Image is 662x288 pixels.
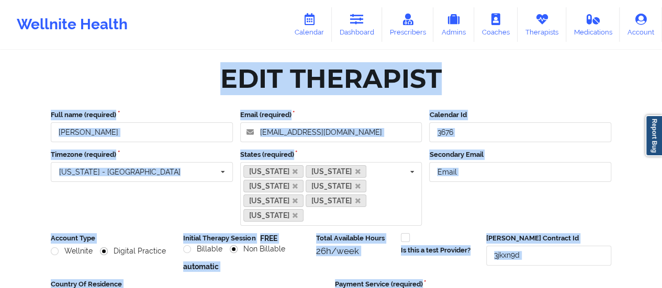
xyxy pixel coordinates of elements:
label: Is this a test Provider? [401,245,470,256]
label: Timezone (required) [51,149,233,160]
label: Billable [183,245,222,254]
label: [PERSON_NAME] Contract Id [486,233,611,244]
a: Medications [566,7,620,42]
a: Coaches [474,7,518,42]
label: Account Type [51,233,176,244]
a: Report Bug [645,115,662,156]
a: Calendar [287,7,332,42]
a: Admins [433,7,474,42]
a: [US_STATE] [306,165,366,178]
label: Non Billable [230,245,285,254]
div: 26h/week [316,246,394,256]
a: [US_STATE] [243,165,304,178]
a: Dashboard [332,7,382,42]
input: Deel Contract Id [486,246,611,266]
a: [US_STATE] [306,180,366,192]
label: Calendar Id [429,110,611,120]
p: automatic [183,261,308,272]
label: Wellnite [51,247,93,256]
label: States (required) [240,149,422,160]
label: Full name (required) [51,110,233,120]
input: Email [429,162,611,182]
input: Email address [240,122,422,142]
div: Edit Therapist [220,62,442,95]
label: Total Available Hours [316,233,394,244]
a: Prescribers [382,7,434,42]
a: [US_STATE] [306,194,366,207]
label: Secondary Email [429,149,611,160]
label: Digital Practice [100,247,166,256]
input: Full name [51,122,233,142]
label: Initial Therapy Session [183,233,255,244]
a: Therapists [518,7,566,42]
a: [US_STATE] [243,180,304,192]
a: Account [620,7,662,42]
div: [US_STATE] - [GEOGRAPHIC_DATA] [59,168,181,176]
a: [US_STATE] [243,194,304,207]
p: FREE [260,233,277,244]
input: Calendar Id [429,122,611,142]
label: Email (required) [240,110,422,120]
a: [US_STATE] [243,209,304,222]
